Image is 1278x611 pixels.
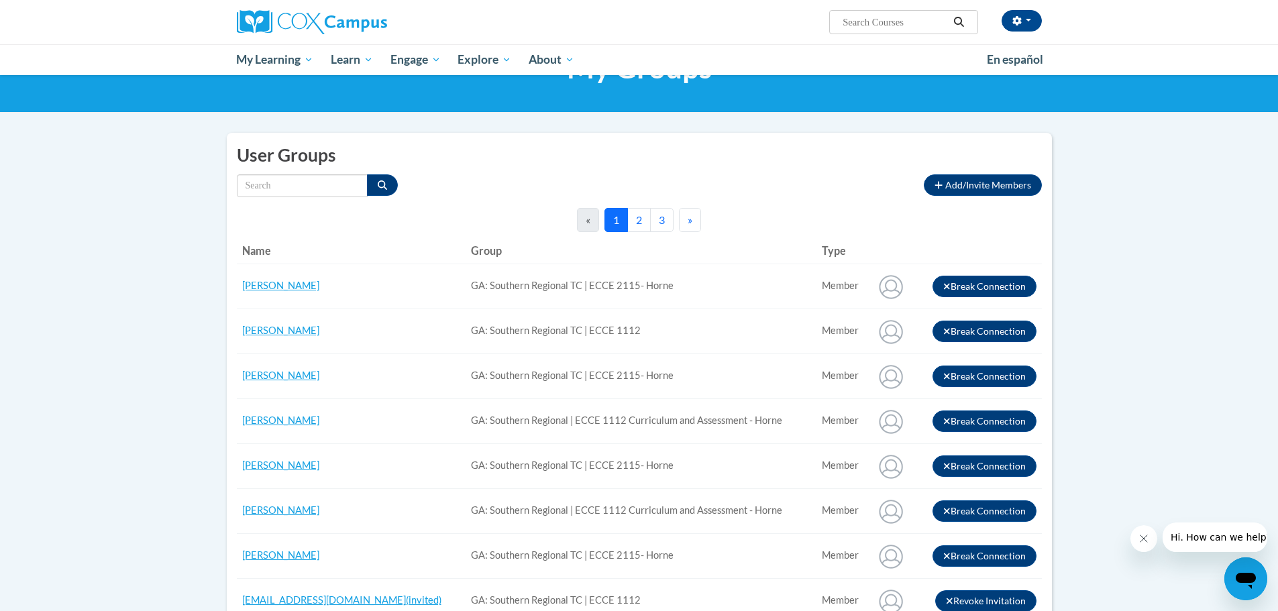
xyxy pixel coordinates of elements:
td: Connected user for connection: GA: Southern Regional TC | ECCE 2115- Horne [816,533,868,578]
input: Search by name [237,174,368,197]
h2: User Groups [237,143,1042,168]
span: En español [987,52,1043,66]
td: GA: Southern Regional TC | ECCE 2115- Horne [466,533,816,578]
img: Cox Campus [237,10,387,34]
button: Search [367,174,398,196]
td: GA: Southern Regional TC | ECCE 2115- Horne [466,443,816,488]
a: [PERSON_NAME] [242,549,319,561]
img: Aldreal Turner [874,270,908,303]
a: Explore [449,44,520,75]
button: 2 [627,208,651,232]
img: Ava Herrington [874,539,908,573]
a: [PERSON_NAME] [242,414,319,426]
iframe: Button to launch messaging window [1224,557,1267,600]
span: My Learning [236,52,313,68]
span: About [529,52,574,68]
td: Connected user for connection: GA: Southern Regional TC | ECCE 2115- Horne [816,264,868,309]
img: Alicia Orozco [874,404,908,438]
a: My Learning [228,44,323,75]
td: Connected user for connection: GA: Southern Regional TC | ECCE 2115- Horne [816,443,868,488]
a: [PERSON_NAME] [242,504,319,516]
td: GA: Southern Regional | ECCE 1112 Curriculum and Assessment - Horne [466,488,816,533]
button: Break Connection [933,321,1036,342]
a: [PERSON_NAME] [242,459,319,471]
button: Break Connection [933,455,1036,477]
a: En español [978,46,1052,74]
img: Alicia Orozco [874,359,908,393]
th: Group [466,237,816,264]
a: Learn [322,44,382,75]
button: 1 [604,208,628,232]
span: Hi. How can we help? [8,9,109,20]
td: Connected user for connection: GA: Southern Regional TC | ECCE 2115- Horne [816,353,868,398]
td: GA: Southern Regional TC | ECCE 1112 [466,309,816,353]
td: GA: Southern Regional TC | ECCE 2115- Horne [466,353,816,398]
img: Amber Anderson [874,494,908,528]
span: » [688,213,692,226]
td: Connected user for connection: GA: Southern Regional | ECCE 1112 Curriculum and Assessment - Horne [816,488,868,533]
button: Break Connection [933,500,1036,522]
button: Account Settings [1002,10,1042,32]
iframe: Message from company [1163,522,1267,552]
button: 3 [650,208,674,232]
div: Main menu [217,44,1062,75]
span: [EMAIL_ADDRESS][DOMAIN_NAME] [242,594,406,606]
td: Connected user for connection: GA: Southern Regional | ECCE 1112 Curriculum and Assessment - Horne [816,398,868,443]
img: Amber Anderson [874,449,908,483]
th: Name [237,237,466,264]
a: [PERSON_NAME] [242,280,319,291]
a: About [520,44,583,75]
td: Connected user for connection: GA: Southern Regional TC | ECCE 1112 [816,309,868,353]
a: Engage [382,44,449,75]
span: Engage [390,52,441,68]
button: Break Connection [933,366,1036,387]
td: GA: Southern Regional | ECCE 1112 Curriculum and Assessment - Horne [466,398,816,443]
img: Alicia Butler [874,315,908,348]
span: Explore [458,52,511,68]
button: Break Connection [933,410,1036,432]
button: Add/Invite Members [924,174,1041,196]
button: Break Connection [933,276,1036,297]
td: GA: Southern Regional TC | ECCE 2115- Horne [466,264,816,309]
th: Type [816,237,868,264]
nav: Pagination Navigation [577,208,701,232]
a: [PERSON_NAME] [242,370,319,381]
a: [EMAIL_ADDRESS][DOMAIN_NAME](invited) [242,594,441,606]
span: Add/Invite Members [945,179,1031,190]
input: Search Courses [841,14,949,30]
button: Break Connection [933,545,1036,567]
iframe: Close message [1130,525,1157,552]
a: [PERSON_NAME] [242,325,319,336]
span: Learn [331,52,373,68]
button: Search [949,14,969,30]
button: Next [679,208,701,232]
